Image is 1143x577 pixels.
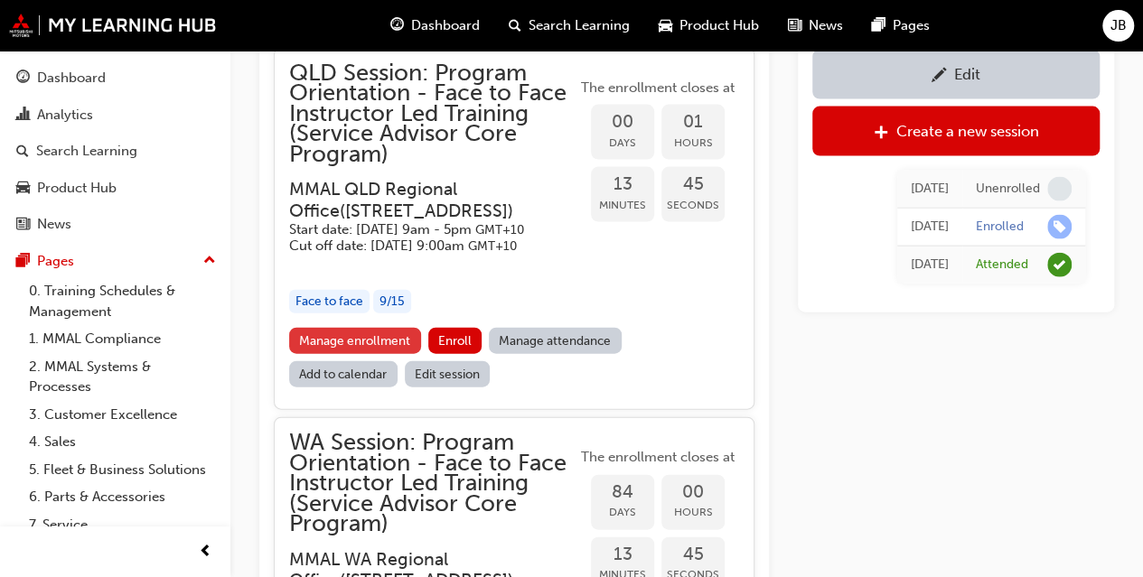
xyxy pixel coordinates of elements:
[37,105,93,126] div: Analytics
[976,218,1024,235] div: Enrolled
[661,112,725,133] span: 01
[428,328,482,354] button: Enroll
[7,135,223,168] a: Search Learning
[932,67,947,85] span: pencil-icon
[7,58,223,245] button: DashboardAnalyticsSearch LearningProduct HubNews
[22,456,223,484] a: 5. Fleet & Business Solutions
[199,541,212,563] span: prev-icon
[591,502,654,523] span: Days
[809,15,843,36] span: News
[661,544,725,565] span: 45
[289,237,548,255] h5: Cut off date: [DATE] 9:00am
[1102,10,1134,42] button: JB
[289,433,576,535] span: WA Session: Program Orientation - Face to Face Instructor Led Training (Service Advisor Core Prog...
[37,178,117,199] div: Product Hub
[976,180,1040,197] div: Unenrolled
[1047,252,1072,276] span: learningRecordVerb_ATTEND-icon
[911,216,949,237] div: Fri Sep 20 2024 10:42:14 GMT+1000 (Australian Eastern Standard Time)
[405,361,491,387] a: Edit session
[289,179,548,221] h3: MMAL QLD Regional Office ( [STREET_ADDRESS] )
[7,208,223,241] a: News
[7,172,223,205] a: Product Hub
[489,328,622,354] a: Manage attendance
[7,61,223,95] a: Dashboard
[289,328,421,354] a: Manage enrollment
[591,133,654,154] span: Days
[16,217,30,233] span: news-icon
[289,361,398,387] a: Add to calendar
[1047,214,1072,238] span: learningRecordVerb_ENROLL-icon
[896,122,1039,140] div: Create a new session
[661,502,725,523] span: Hours
[857,7,944,44] a: pages-iconPages
[661,174,725,195] span: 45
[874,124,889,142] span: plus-icon
[591,195,654,216] span: Minutes
[16,181,30,197] span: car-icon
[679,15,759,36] span: Product Hub
[576,78,739,98] span: The enrollment closes at
[438,333,472,349] span: Enroll
[661,195,725,216] span: Seconds
[289,221,548,238] h5: Start date: [DATE] 9am - 5pm
[591,482,654,503] span: 84
[475,222,524,237] span: Australian Eastern Standard Time GMT+10
[911,178,949,199] div: Mon Oct 07 2024 10:56:17 GMT+1100 (Australian Eastern Daylight Time)
[661,133,725,154] span: Hours
[16,144,29,160] span: search-icon
[1110,15,1127,36] span: JB
[203,249,216,273] span: up-icon
[390,14,404,37] span: guage-icon
[7,245,223,278] button: Pages
[36,141,137,162] div: Search Learning
[529,15,630,36] span: Search Learning
[289,63,739,395] button: QLD Session: Program Orientation - Face to Face Instructor Led Training (Service Advisor Core Pro...
[22,483,223,511] a: 6. Parts & Accessories
[9,14,217,37] img: mmal
[661,482,725,503] span: 00
[37,68,106,88] div: Dashboard
[376,7,494,44] a: guage-iconDashboard
[812,106,1100,155] a: Create a new session
[494,7,644,44] a: search-iconSearch Learning
[576,447,739,468] span: The enrollment closes at
[289,290,370,314] div: Face to face
[22,277,223,325] a: 0. Training Schedules & Management
[16,254,30,270] span: pages-icon
[7,98,223,132] a: Analytics
[812,49,1100,98] a: Edit
[22,428,223,456] a: 4. Sales
[22,511,223,539] a: 7. Service
[373,290,411,314] div: 9 / 15
[509,14,521,37] span: search-icon
[773,7,857,44] a: news-iconNews
[954,65,980,83] div: Edit
[911,254,949,275] div: Wed May 17 2023 11:37:45 GMT+1000 (Australian Eastern Standard Time)
[872,14,885,37] span: pages-icon
[37,251,74,272] div: Pages
[411,15,480,36] span: Dashboard
[22,401,223,429] a: 3. Customer Excellence
[16,107,30,124] span: chart-icon
[591,544,654,565] span: 13
[22,353,223,401] a: 2. MMAL Systems & Processes
[1047,176,1072,200] span: learningRecordVerb_NONE-icon
[893,15,930,36] span: Pages
[788,14,801,37] span: news-icon
[22,325,223,353] a: 1. MMAL Compliance
[659,14,672,37] span: car-icon
[37,214,71,235] div: News
[289,63,576,165] span: QLD Session: Program Orientation - Face to Face Instructor Led Training (Service Advisor Core Pro...
[16,70,30,87] span: guage-icon
[591,174,654,195] span: 13
[644,7,773,44] a: car-iconProduct Hub
[591,112,654,133] span: 00
[976,256,1028,273] div: Attended
[468,238,517,254] span: Australian Eastern Standard Time GMT+10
